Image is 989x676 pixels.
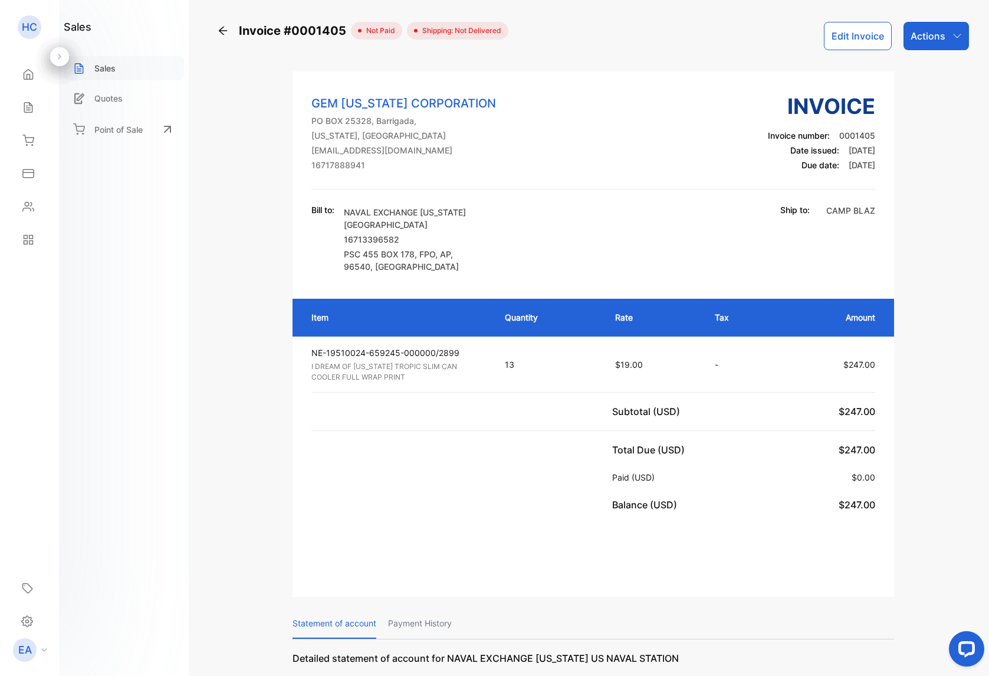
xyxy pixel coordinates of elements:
[362,25,395,36] span: not paid
[849,145,875,155] span: [DATE]
[715,358,765,371] p: -
[311,94,496,112] p: GEM [US_STATE] CORPORATION
[839,406,875,417] span: $247.00
[415,249,451,259] span: , FPO, AP
[239,22,351,40] span: Invoice #0001405
[94,92,123,104] p: Quotes
[344,233,479,246] p: 16713396582
[939,626,989,676] iframe: LiveChat chat widget
[824,22,892,50] button: Edit Invoice
[370,262,459,272] span: , [GEOGRAPHIC_DATA]
[418,25,501,36] span: Shipping: Not Delivered
[64,19,91,35] h1: sales
[612,471,659,484] p: Paid (USD)
[780,204,810,216] p: Ship to:
[311,129,496,142] p: [US_STATE], [GEOGRAPHIC_DATA]
[311,144,496,156] p: [EMAIL_ADDRESS][DOMAIN_NAME]
[839,130,875,141] span: 0001405
[94,123,143,136] p: Point of Sale
[311,115,496,127] p: PO BOX 25328, Barrigada,
[826,205,875,215] span: CAMP BLAZ
[64,116,184,142] a: Point of Sale
[311,204,334,216] p: Bill to:
[311,311,481,324] p: Item
[311,361,484,383] p: I DREAM OF [US_STATE] TROPIC SLIM CAN COOLER FULL WRAP PRINT
[849,160,875,170] span: [DATE]
[94,62,116,74] p: Sales
[788,311,875,324] p: Amount
[801,160,839,170] span: Due date:
[505,358,592,371] p: 13
[311,159,496,171] p: 16717888941
[388,609,452,639] p: Payment History
[344,249,415,259] span: PSC 455 BOX 178
[64,86,184,110] a: Quotes
[64,56,184,80] a: Sales
[612,498,682,512] p: Balance (USD)
[911,29,945,43] p: Actions
[344,206,479,231] p: NAVAL EXCHANGE [US_STATE][GEOGRAPHIC_DATA]
[615,311,692,324] p: Rate
[852,472,875,482] span: $0.00
[311,347,484,359] p: NE-19510024-659245-000000/2899
[615,360,643,370] span: $19.00
[612,443,689,457] p: Total Due (USD)
[22,19,37,35] p: HC
[839,499,875,511] span: $247.00
[715,311,765,324] p: Tax
[18,642,32,658] p: EA
[505,311,592,324] p: Quantity
[839,444,875,456] span: $247.00
[903,22,969,50] button: Actions
[790,145,839,155] span: Date issued:
[768,90,875,122] h3: Invoice
[843,360,875,370] span: $247.00
[293,609,376,639] p: Statement of account
[768,130,830,141] span: Invoice number:
[612,404,685,419] p: Subtotal (USD)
